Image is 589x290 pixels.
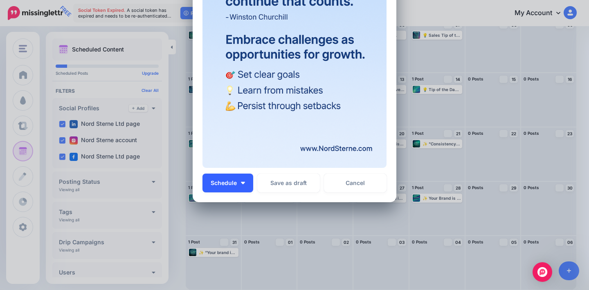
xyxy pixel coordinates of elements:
button: Schedule [202,174,253,192]
div: Open Intercom Messenger [533,262,552,282]
a: Cancel [324,174,387,192]
button: Save as draft [257,174,320,192]
span: Schedule [211,180,237,186]
img: arrow-down-white.png [241,182,245,184]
